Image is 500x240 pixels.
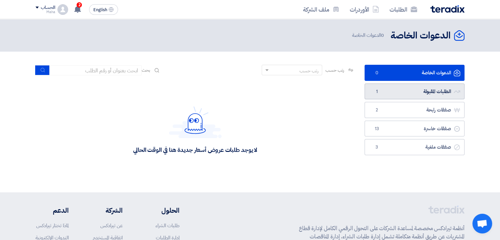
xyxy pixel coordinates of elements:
span: 3 [373,144,381,151]
a: الطلبات [384,2,422,17]
span: رتب حسب [325,67,344,74]
a: صفقات ملغية3 [365,139,464,155]
a: الأوردرات [345,2,384,17]
span: 0 [381,32,384,39]
img: Teradix logo [430,5,464,13]
a: Open chat [472,214,492,233]
span: الدعوات الخاصة [352,32,385,39]
h2: الدعوات الخاصة [391,29,451,42]
img: Hello [169,106,222,138]
a: صفقات رابحة2 [365,102,464,118]
span: 2 [373,107,381,113]
span: 2 [77,2,82,8]
button: English [89,4,118,15]
div: الحساب [41,5,55,11]
div: Maha [36,10,55,14]
span: English [93,8,107,12]
li: الحلول [142,205,179,215]
div: رتب حسب [299,67,319,74]
input: ابحث بعنوان أو رقم الطلب [50,65,142,75]
span: 0 [373,70,381,76]
li: الشركة [88,205,123,215]
a: لماذا تختار تيرادكس [36,222,69,229]
a: عن تيرادكس [100,222,123,229]
span: 13 [373,126,381,132]
a: الطلبات المقبولة1 [365,84,464,100]
span: 1 [373,88,381,95]
li: الدعم [36,205,69,215]
span: بحث [142,67,150,74]
a: صفقات خاسرة13 [365,121,464,137]
a: طلبات الشراء [155,222,179,229]
div: لا يوجد طلبات عروض أسعار جديدة هنا في الوقت الحالي [133,146,257,154]
img: profile_test.png [58,4,68,15]
a: ملف الشركة [298,2,345,17]
a: الدعوات الخاصة0 [365,65,464,81]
